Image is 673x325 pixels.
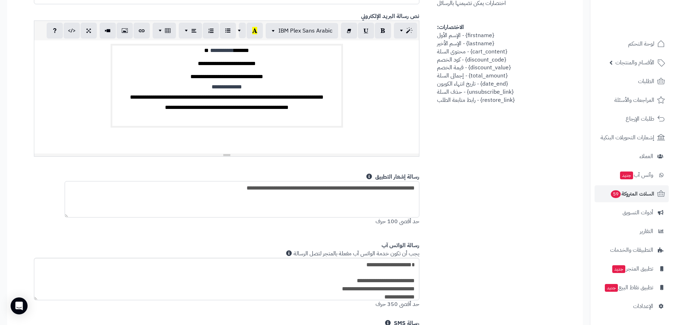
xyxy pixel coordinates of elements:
[601,133,654,143] span: إشعارات التحويلات البنكية
[595,242,669,259] a: التطبيقات والخدمات
[595,260,669,277] a: تطبيق المتجرجديد
[34,250,419,308] p: يجب أن تكون خدمة الواتس آب مفعلة بالمتجر لتصل الرسالة حد أقصى 350 حرف
[619,170,653,180] span: وآتس آب
[595,185,669,202] a: السلات المتروكة59
[595,129,669,146] a: إشعارات التحويلات البنكية
[610,189,654,199] span: السلات المتروكة
[610,190,621,198] span: 59
[628,39,654,49] span: لوحة التحكم
[382,241,419,250] b: رسالة الواتس آب
[595,110,669,127] a: طلبات الإرجاع
[595,204,669,221] a: أدوات التسويق
[612,265,625,273] span: جديد
[622,208,653,217] span: أدوات التسويق
[278,27,332,35] span: IBM Plex Sans Arabic
[615,58,654,68] span: الأقسام والمنتجات
[595,298,669,315] a: الإعدادات
[638,76,654,86] span: الطلبات
[595,92,669,109] a: المراجعات والأسئلة
[612,264,653,274] span: تطبيق المتجر
[29,173,425,226] div: حد أقصى 100 حرف
[625,13,666,28] img: logo-2.png
[595,167,669,184] a: وآتس آبجديد
[595,73,669,90] a: الطلبات
[604,283,653,292] span: تطبيق نقاط البيع
[639,151,653,161] span: العملاء
[11,297,28,314] div: Open Intercom Messenger
[437,23,464,31] strong: الاختصارات:
[605,284,618,292] span: جديد
[620,172,633,179] span: جديد
[610,245,653,255] span: التطبيقات والخدمات
[633,301,653,311] span: الإعدادات
[361,12,419,21] b: نص رسالة البريد الإلكتروني
[266,23,338,39] button: IBM Plex Sans Arabic
[595,279,669,296] a: تطبيق نقاط البيعجديد
[375,173,419,181] b: رسالة إشعار التطبيق
[595,148,669,165] a: العملاء
[626,114,654,124] span: طلبات الإرجاع
[595,35,669,52] a: لوحة التحكم
[640,226,653,236] span: التقارير
[595,223,669,240] a: التقارير
[614,95,654,105] span: المراجعات والأسئلة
